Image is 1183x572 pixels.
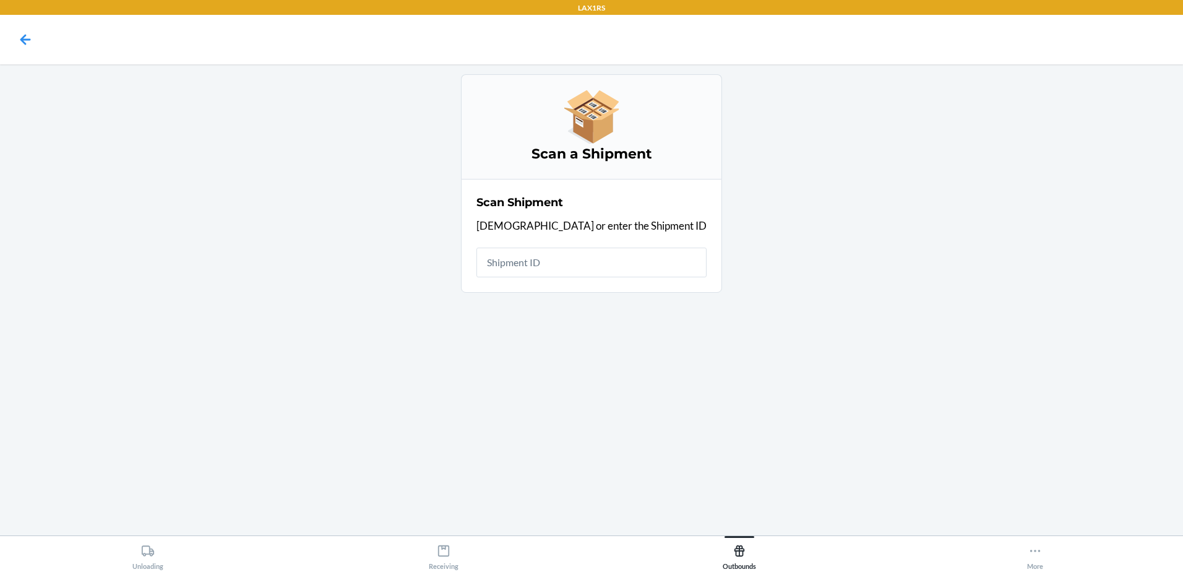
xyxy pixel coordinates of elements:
div: Outbounds [723,539,756,570]
button: Receiving [296,536,591,570]
div: Unloading [132,539,163,570]
button: More [887,536,1183,570]
div: More [1027,539,1043,570]
p: [DEMOGRAPHIC_DATA] or enter the Shipment ID [476,218,707,234]
h2: Scan Shipment [476,194,563,210]
button: Outbounds [591,536,887,570]
div: Receiving [429,539,458,570]
h3: Scan a Shipment [476,144,707,164]
input: Shipment ID [476,248,707,277]
p: LAX1RS [578,2,605,14]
